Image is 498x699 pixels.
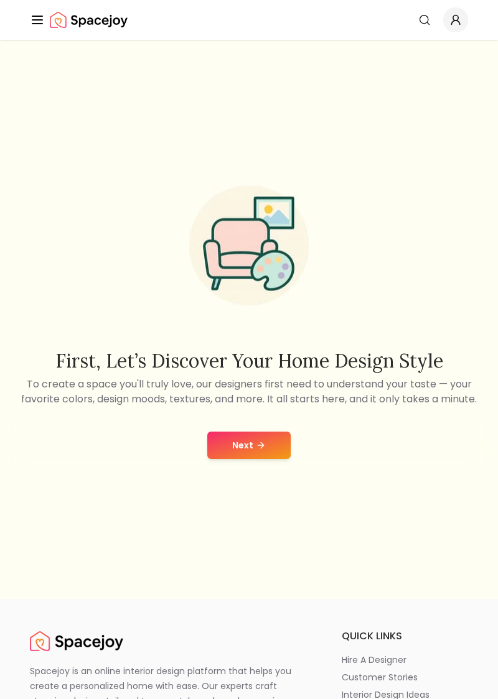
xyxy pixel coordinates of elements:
[30,629,123,654] a: Spacejoy
[50,7,128,32] img: Spacejoy Logo
[30,629,123,654] img: Spacejoy Logo
[342,671,468,683] a: customer stories
[10,377,488,407] p: To create a space you'll truly love, our designers first need to understand your taste — your fav...
[342,654,468,666] a: hire a designer
[50,7,128,32] a: Spacejoy
[342,671,418,683] p: customer stories
[10,349,488,372] h2: First, let’s discover your home design style
[169,165,329,325] img: Start Style Quiz Illustration
[342,629,468,644] h6: quick links
[342,654,406,666] p: hire a designer
[207,432,291,459] button: Next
